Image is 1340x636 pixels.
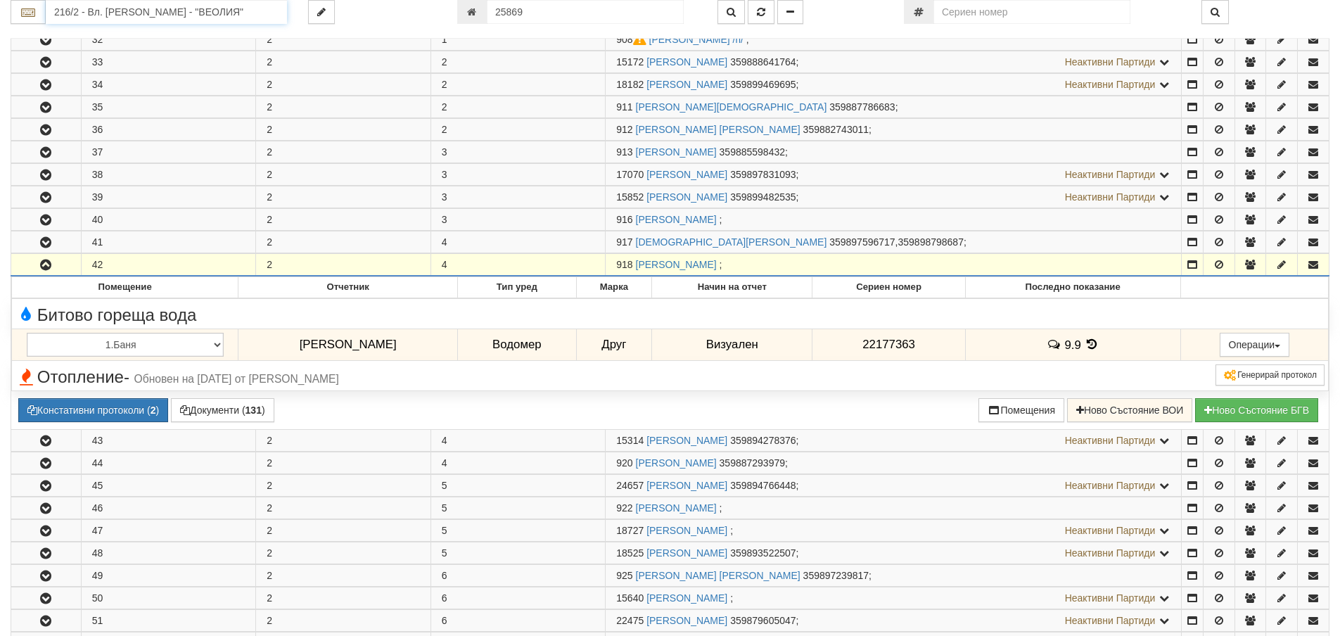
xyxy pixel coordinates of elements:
td: 43 [81,429,256,451]
td: 44 [81,452,256,473]
td: ; [606,474,1182,496]
span: Партида № [616,79,644,90]
td: 2 [256,429,431,451]
span: 6 [442,615,447,626]
span: Неактивни Партиди [1065,525,1156,536]
th: Марка [576,277,652,298]
td: 33 [81,51,256,73]
span: 2 [442,124,447,135]
span: 359887786683 [829,101,895,113]
td: Визуален [652,329,812,361]
span: Обновен на [DATE] от [PERSON_NAME] [134,373,339,385]
span: Партида № [616,480,644,491]
td: 2 [256,74,431,96]
span: 6 [442,592,447,604]
span: Партида № [616,214,632,225]
td: ; [606,186,1182,208]
th: Отчетник [238,277,458,298]
a: [PERSON_NAME] [646,435,727,446]
td: 48 [81,542,256,564]
td: ; [606,231,1182,253]
td: ; [606,209,1182,231]
td: 49 [81,564,256,586]
button: Ново Състояние ВОИ [1067,398,1192,422]
td: ; [606,96,1182,118]
span: 4 [442,435,447,446]
span: Партида № [616,191,644,203]
span: Партида № [616,124,632,135]
span: Партида № [616,435,644,446]
th: Сериен номер [812,277,965,298]
td: 2 [256,164,431,186]
td: 2 [256,519,431,541]
span: 359897596717,359898798687 [829,236,964,248]
td: ; [606,587,1182,609]
a: [PERSON_NAME] [636,259,717,270]
span: История на показанията [1084,338,1099,351]
td: ; [606,74,1182,96]
td: 2 [256,474,431,496]
span: 2 [442,79,447,90]
a: [PERSON_NAME] /п/ [649,34,744,45]
span: Партида № [616,457,632,469]
span: Неактивни Партиди [1065,592,1156,604]
th: Помещение [12,277,238,298]
span: Партида № [616,259,632,270]
a: [PERSON_NAME] [636,457,717,469]
a: [PERSON_NAME] [PERSON_NAME] [636,570,800,581]
span: Отопление [15,368,339,386]
span: Неактивни Партиди [1065,435,1156,446]
span: 2 [442,56,447,68]
td: 2 [256,141,431,163]
span: 3 [442,146,447,158]
span: Партида № [616,56,644,68]
td: 40 [81,209,256,231]
span: Партида № [616,547,644,559]
span: 5 [442,547,447,559]
td: ; [606,429,1182,451]
td: 2 [256,564,431,586]
a: [PERSON_NAME] [646,56,727,68]
span: Партида № [616,169,644,180]
td: 42 [81,254,256,276]
td: ; [606,254,1182,276]
span: Партида № [616,502,632,514]
a: [PERSON_NAME] [646,525,727,536]
td: 38 [81,164,256,186]
td: 2 [256,497,431,519]
span: Неактивни Партиди [1065,191,1156,203]
span: 359899469695 [730,79,796,90]
td: ; [606,564,1182,586]
td: 2 [256,209,431,231]
td: 2 [256,542,431,564]
td: 36 [81,119,256,141]
span: Неактивни Партиди [1065,169,1156,180]
span: 359894766448 [730,480,796,491]
button: Операции [1220,333,1290,357]
td: Водомер [458,329,576,361]
span: 3 [442,191,447,203]
td: 46 [81,497,256,519]
td: 2 [256,609,431,631]
td: 2 [256,119,431,141]
a: [PERSON_NAME] [646,169,727,180]
span: 359888641764 [730,56,796,68]
span: 4 [442,259,447,270]
span: 359897239817 [803,570,869,581]
td: ; [606,29,1182,51]
span: 5 [442,502,447,514]
span: 5 [442,525,447,536]
td: 2 [256,587,431,609]
td: 41 [81,231,256,253]
span: Неактивни Партиди [1065,547,1156,559]
span: 6 [442,570,447,581]
span: Неактивни Партиди [1065,79,1156,90]
span: Партида № [616,236,632,248]
th: Тип уред [458,277,576,298]
th: Начин на отчет [652,277,812,298]
td: 2 [256,452,431,473]
td: 2 [256,96,431,118]
td: 47 [81,519,256,541]
button: Новo Състояние БГВ [1195,398,1318,422]
span: Неактивни Партиди [1065,56,1156,68]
